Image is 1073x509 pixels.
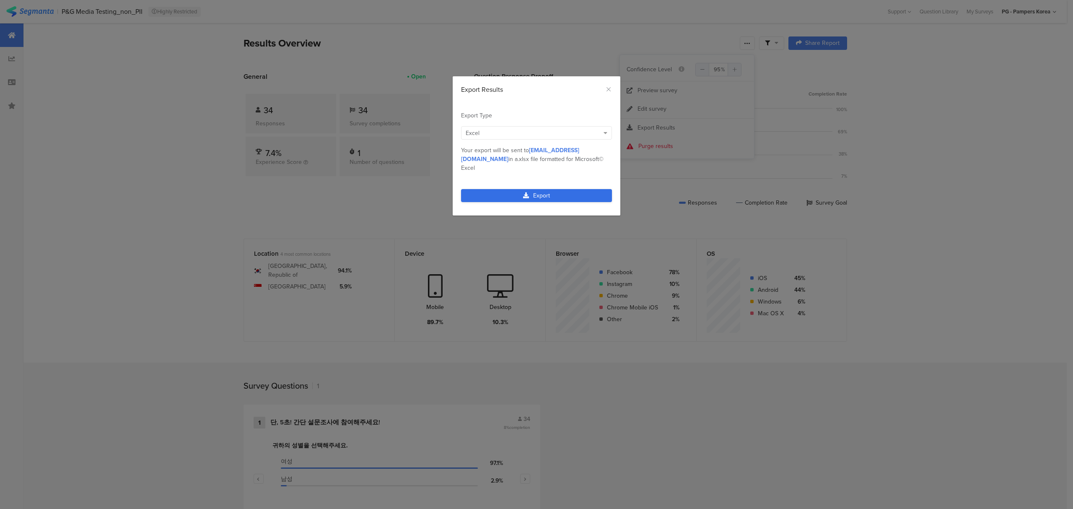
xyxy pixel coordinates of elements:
span: Excel [466,129,479,138]
span: [EMAIL_ADDRESS][DOMAIN_NAME] [461,146,579,164]
div: Your export will be sent to in a [461,146,612,172]
button: Close [605,85,612,94]
span: .xlsx file formatted for Microsoft© Excel [461,155,604,172]
div: Export Results [461,85,612,94]
div: dialog [453,76,620,216]
div: Export Type [461,111,612,120]
a: Export [461,189,612,202]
